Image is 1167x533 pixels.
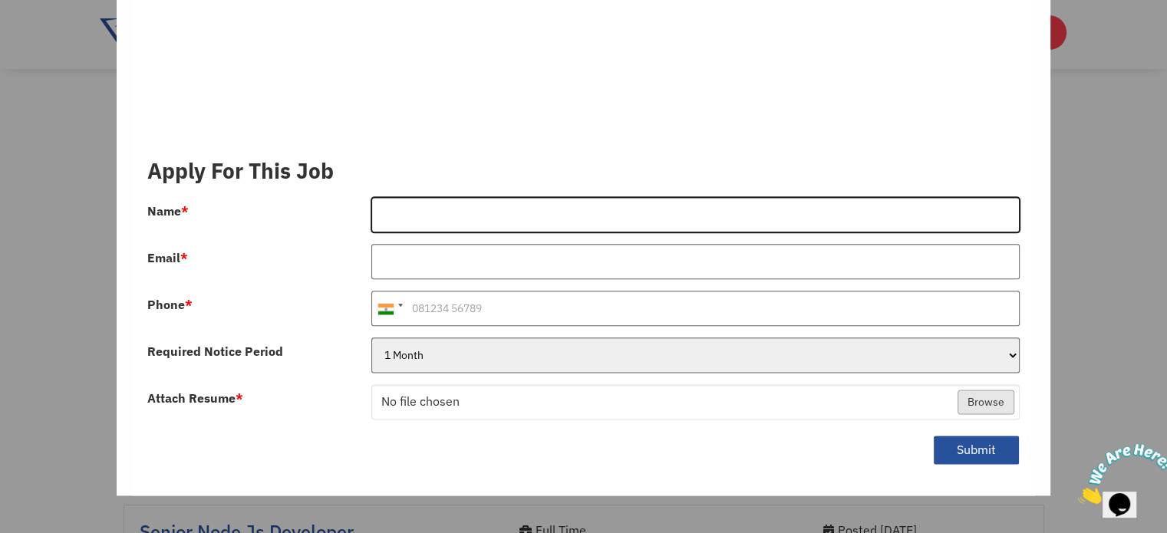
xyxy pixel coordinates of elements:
input: 081234 56789 [371,291,1020,326]
h3: Apply For This Job [147,158,1020,184]
label: Attach Resume [147,392,243,404]
label: Required Notice Period [147,345,283,357]
label: Phone [147,298,193,311]
label: Email [147,252,188,264]
img: Chat attention grabber [6,6,101,67]
iframe: chat widget [1072,437,1167,510]
label: Name [147,205,189,217]
button: Submit [933,435,1020,465]
div: India (भारत): +91 [372,291,407,325]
